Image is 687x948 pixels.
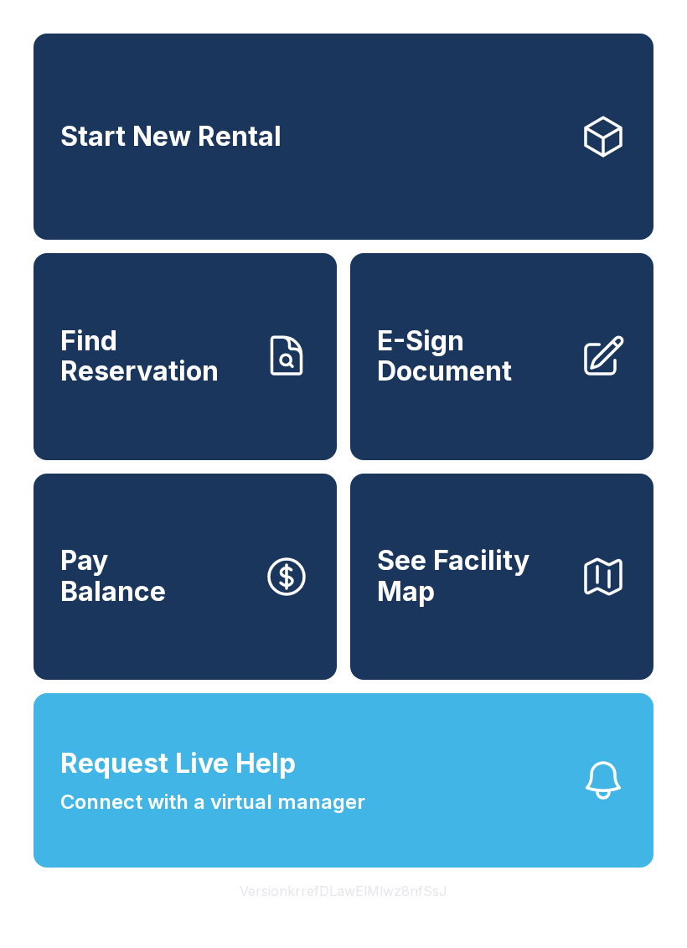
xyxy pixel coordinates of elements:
button: See Facility Map [350,474,653,680]
span: Start New Rental [60,122,282,153]
button: Request Live HelpConnect with a virtual manager [34,693,653,868]
span: Connect with a virtual manager [60,787,365,817]
span: E-Sign Document [377,326,566,387]
a: Start New Rental [34,34,653,240]
a: Find Reservation [34,253,337,459]
button: PayBalance [34,474,337,680]
span: Request Live Help [60,743,296,784]
button: VersionkrrefDLawElMlwz8nfSsJ [226,868,461,914]
span: See Facility Map [377,546,566,607]
span: Pay Balance [60,546,166,607]
span: Find Reservation [60,326,250,387]
a: E-Sign Document [350,253,653,459]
